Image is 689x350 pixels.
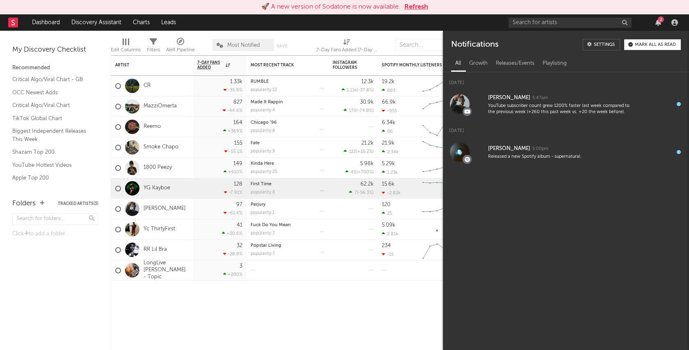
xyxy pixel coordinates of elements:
div: Made It Rappin [251,100,324,105]
div: Spotify Monthly Listeners [382,63,443,68]
div: 6.34k [382,120,395,125]
div: Recommended [12,63,98,73]
a: [PERSON_NAME] [144,205,186,212]
span: 1.11k [347,88,357,93]
div: RUMBLE [251,80,324,84]
a: Critical Algo/Viral Chart [12,101,90,110]
div: 1.33k [230,79,242,84]
div: Edit Columns [111,35,141,59]
div: popularity: 7 [251,231,275,236]
button: Refresh [404,2,428,12]
div: 86 [382,129,393,134]
div: popularity: 12 [251,88,277,92]
span: 170 [349,109,356,113]
div: popularity: 7 [251,252,275,256]
span: -37.8 % [358,88,372,93]
a: Made It Rappin [251,100,283,105]
div: Released a new Spotify album - supernatural. [488,154,632,160]
a: Shazam Top 200 [12,148,90,157]
div: 120 [382,202,390,207]
a: Reemo [144,123,161,130]
button: Save [277,44,287,48]
div: Fuck Do You Mean [251,223,324,227]
a: Kinda Here [251,161,274,166]
a: Popstar Living [251,243,281,248]
div: [PERSON_NAME] [488,144,530,154]
div: 19.2k [382,79,395,84]
div: -955 [382,108,397,114]
div: My Discovery Checklist [12,45,98,55]
div: -7.91 % [224,190,242,195]
div: +20.6 % [222,231,242,236]
a: LongLive [PERSON_NAME] - Topic [144,260,189,281]
div: Kinda Here [251,161,324,166]
span: +700 % [358,170,372,175]
div: 12.3k [361,79,374,84]
a: Discovery Assistant [66,14,127,31]
div: Filters [147,45,160,55]
div: 3 [240,264,242,269]
div: Growth [465,57,492,70]
div: 5.09k [382,223,395,228]
a: Leads [155,14,182,31]
div: ( ) [344,108,374,113]
a: Perjury [251,202,266,207]
div: +610 % [224,169,242,175]
div: 7-Day Fans Added (7-Day Fans Added) [316,45,378,55]
div: 149 [233,161,242,166]
input: Search... [395,39,456,51]
a: Critical Algo/Viral Chart - GB [12,75,90,84]
div: 827 [233,100,242,105]
div: 5:47am [532,95,548,101]
div: Notifications [451,39,498,50]
a: RUMBLE [251,80,269,84]
div: popularity: 4 [251,108,275,113]
a: Charts [127,14,155,31]
div: +369 % [223,128,242,134]
div: 32 [237,243,242,248]
a: 1800 Peezy [144,164,172,171]
span: 40 [351,170,356,175]
div: 7-Day Fans Added (7-Day Fans Added) [316,35,378,59]
a: TikTok Global Chart [12,114,90,123]
div: Filters [147,35,160,59]
div: 128 [234,182,242,187]
svg: Chart title [419,219,456,240]
input: Search for artists [509,18,632,28]
a: Yc ThirtyFirst [144,226,175,233]
div: 2 [658,16,664,23]
div: Artist [115,63,177,68]
a: Apple Top 200 [12,173,90,182]
div: 21.2k [361,141,374,146]
div: 66.9k [382,100,396,105]
div: 234 [382,243,391,248]
div: YouTube subscriber count grew 1200% faster last week compared to the previous week (+260 this pas... [488,103,632,116]
div: 15.6k [382,182,395,187]
div: 5:00pm [532,146,548,152]
svg: Chart title [419,240,456,260]
button: Mark all as read [624,39,681,50]
div: Folders [12,199,36,209]
div: ( ) [344,149,374,154]
div: [DATE] [443,72,689,88]
div: Instagram Followers [333,60,361,70]
div: Releases/Events [492,57,538,70]
div: 5.29k [382,161,395,166]
svg: Chart title [419,76,456,96]
span: 122 [349,150,356,154]
svg: Chart title [419,117,456,137]
div: Perjury [251,202,324,207]
svg: Chart title [419,199,456,219]
a: First Time [251,182,271,186]
div: ( ) [345,169,374,175]
a: Smoke Chapo [144,144,178,151]
span: +16.2 % [357,150,372,154]
div: 30.9k [360,100,374,105]
div: Mark all as read [635,43,676,47]
span: -74.8 % [358,109,372,113]
div: 883 [382,88,395,93]
svg: Chart title [419,96,456,117]
div: Edit Columns [111,45,141,55]
a: OCC Newest Adds [12,88,90,97]
div: popularity: 25 [251,170,277,174]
